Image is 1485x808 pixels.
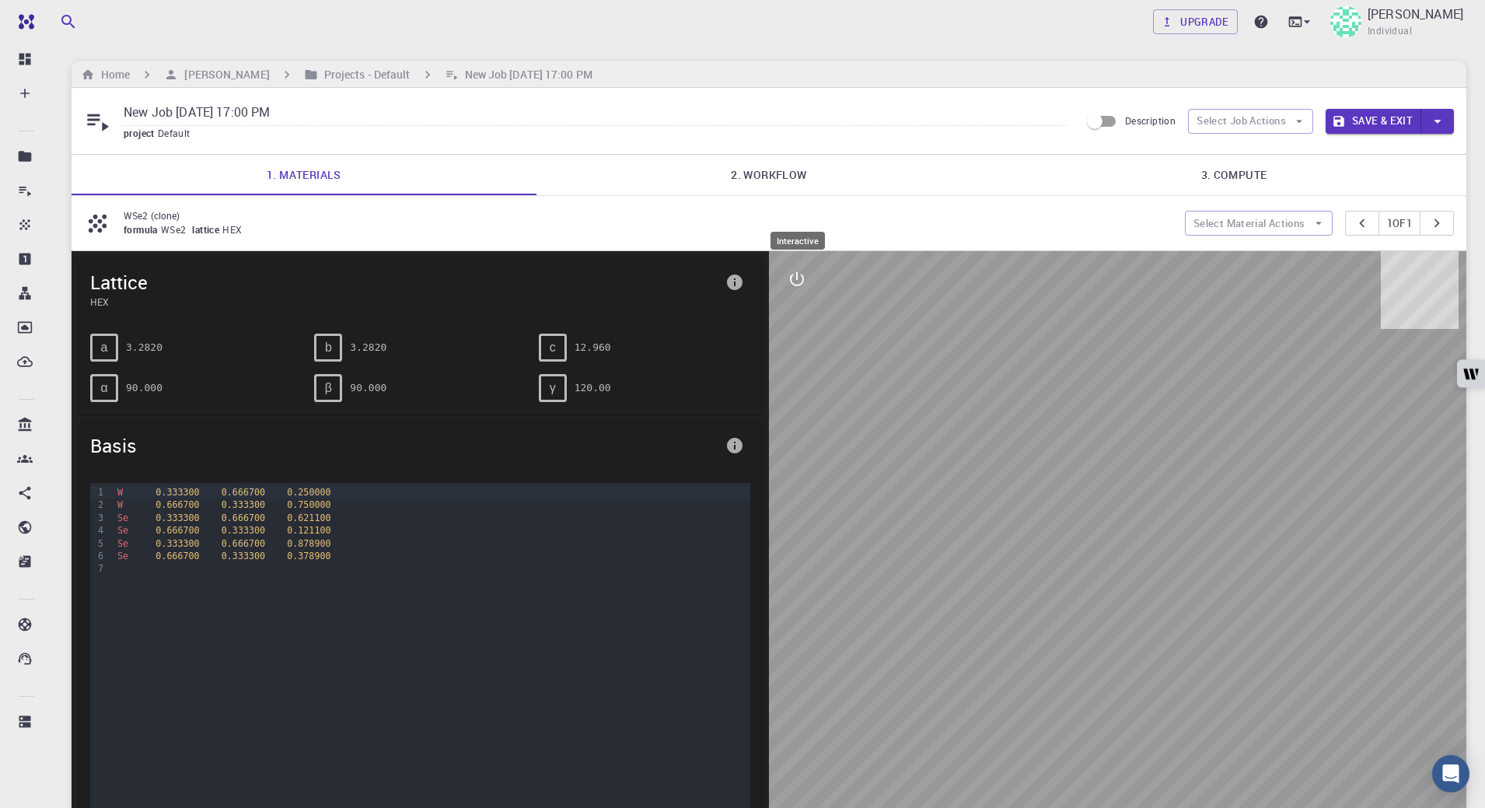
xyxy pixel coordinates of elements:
[117,525,128,536] span: Se
[459,66,592,83] h6: New Job [DATE] 17:00 PM
[155,525,199,536] span: 0.666700
[325,341,332,355] span: b
[536,155,1001,195] a: 2. Workflow
[161,223,193,236] span: WSe2
[126,334,162,361] pre: 3.2820
[550,381,556,395] span: γ
[72,155,536,195] a: 1. Materials
[325,381,332,395] span: β
[90,295,719,309] span: HEX
[155,487,199,498] span: 0.333300
[155,538,199,549] span: 0.333300
[1185,211,1333,236] button: Select Material Actions
[90,433,719,458] span: Basis
[287,499,330,510] span: 0.750000
[1368,23,1412,39] span: Individual
[575,374,611,401] pre: 120.00
[1188,109,1313,134] button: Select Job Actions
[117,487,123,498] span: W
[1326,109,1421,134] button: Save & Exit
[222,525,265,536] span: 0.333300
[1125,114,1176,127] span: Description
[90,524,106,537] div: 4
[100,381,107,395] span: α
[101,341,108,355] span: a
[1330,6,1361,37] img: Sami ullah Khan
[90,270,719,295] span: Lattice
[126,374,162,401] pre: 90.000
[222,512,265,523] span: 0.666700
[222,223,248,236] span: HEX
[350,334,386,361] pre: 3.2820
[90,550,106,562] div: 6
[95,66,130,83] h6: Home
[1153,9,1238,34] a: Upgrade
[318,66,411,83] h6: Projects - Default
[124,223,161,236] span: formula
[575,334,611,361] pre: 12.960
[78,66,596,83] nav: breadcrumb
[1345,211,1455,236] div: pager
[287,538,330,549] span: 0.878900
[222,538,265,549] span: 0.666700
[124,208,1172,222] p: WSe2 (clone)
[31,11,87,25] span: Support
[1432,755,1469,792] div: Open Intercom Messenger
[155,551,199,561] span: 0.666700
[90,537,106,550] div: 5
[158,127,197,139] span: Default
[124,127,158,139] span: project
[117,551,128,561] span: Se
[12,14,34,30] img: logo
[1001,155,1466,195] a: 3. Compute
[719,267,750,298] button: info
[117,538,128,549] span: Se
[287,487,330,498] span: 0.250000
[90,562,106,575] div: 7
[222,499,265,510] span: 0.333300
[222,551,265,561] span: 0.333300
[90,512,106,524] div: 3
[350,374,386,401] pre: 90.000
[222,487,265,498] span: 0.666700
[550,341,556,355] span: c
[155,512,199,523] span: 0.333300
[90,498,106,511] div: 2
[155,499,199,510] span: 0.666700
[287,512,330,523] span: 0.621100
[287,551,330,561] span: 0.378900
[1368,5,1463,23] p: [PERSON_NAME]
[719,430,750,461] button: info
[178,66,269,83] h6: [PERSON_NAME]
[90,486,106,498] div: 1
[117,512,128,523] span: Se
[117,499,123,510] span: W
[1378,211,1421,236] button: 1of1
[192,223,222,236] span: lattice
[287,525,330,536] span: 0.121100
